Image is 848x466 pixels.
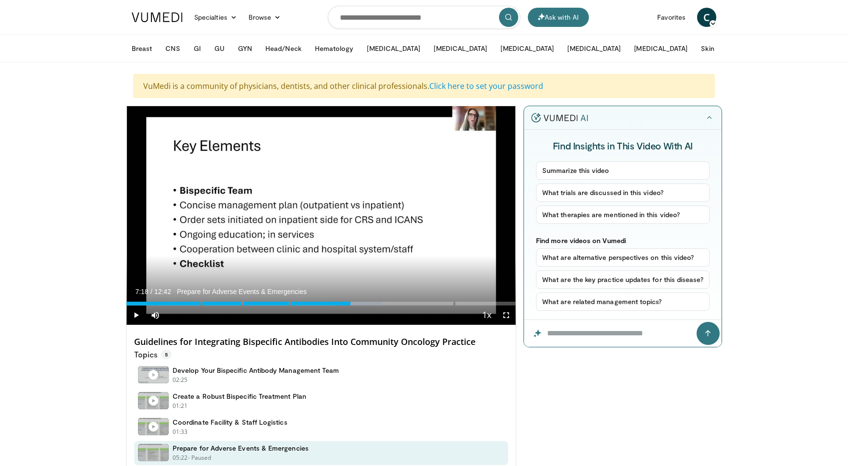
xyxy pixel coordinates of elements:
[177,287,307,296] span: Prepare for Adverse Events & Emergencies
[150,288,152,295] span: /
[536,293,710,311] button: What are related management topics?
[536,206,710,224] button: What therapies are mentioned in this video?
[232,39,258,58] button: GYN
[536,248,710,267] button: What are alternative perspectives on this video?
[146,306,165,325] button: Mute
[173,428,188,436] p: 01:33
[173,454,188,462] p: 05:22
[173,366,339,375] h4: Develop Your Bispecific Antibody Management Team
[135,288,148,295] span: 7:18
[528,8,589,27] button: Ask with AI
[536,270,710,289] button: What are the key practice updates for this disease?
[126,39,158,58] button: Breast
[531,113,588,123] img: vumedi-ai-logo.v2.svg
[536,139,710,152] h4: Find Insights in This Video With AI
[428,39,493,58] button: [MEDICAL_DATA]
[429,81,543,91] a: Click here to set your password
[173,392,306,401] h4: Create a Robust Bispecific Treatment Plan
[134,337,508,347] h4: Guidelines for Integrating Bispecific Antibodies Into Community Oncology Practice
[188,454,212,462] p: - Paused
[561,39,626,58] button: [MEDICAL_DATA]
[126,106,516,325] video-js: Video Player
[495,39,560,58] button: [MEDICAL_DATA]
[133,74,715,98] div: VuMedi is a community of physicians, dentists, and other clinical professionals.
[651,8,691,27] a: Favorites
[628,39,693,58] button: [MEDICAL_DATA]
[536,236,710,245] p: Find more videos on Vumedi
[361,39,426,58] button: [MEDICAL_DATA]
[243,8,287,27] a: Browse
[188,39,207,58] button: GI
[134,350,172,359] p: Topics
[126,302,516,306] div: Progress Bar
[173,376,188,384] p: 02:25
[536,161,710,180] button: Summarize this video
[132,12,183,22] img: VuMedi Logo
[173,418,287,427] h4: Coordinate Facility & Staff Logistics
[161,350,172,359] span: 5
[697,8,716,27] a: C
[328,6,520,29] input: Search topics, interventions
[477,306,497,325] button: Playback Rate
[173,444,309,453] h4: Prepare for Adverse Events & Emergencies
[309,39,360,58] button: Hematology
[260,39,307,58] button: Head/Neck
[126,306,146,325] button: Play
[524,320,722,347] input: Question for the AI
[209,39,230,58] button: GU
[160,39,186,58] button: CNS
[173,402,188,410] p: 01:21
[536,184,710,202] button: What trials are discussed in this video?
[154,288,171,295] span: 12:42
[695,39,720,58] button: Skin
[497,306,516,325] button: Fullscreen
[188,8,243,27] a: Specialties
